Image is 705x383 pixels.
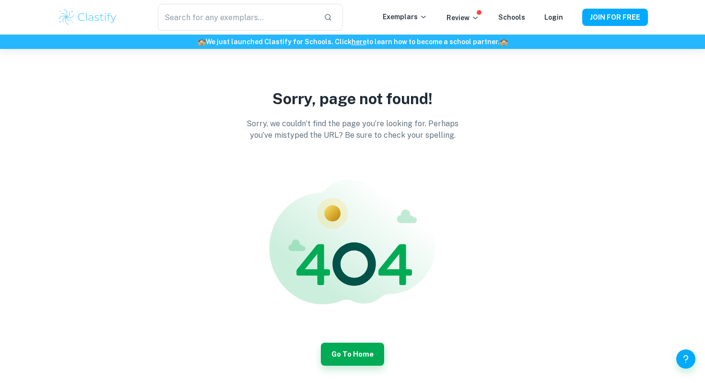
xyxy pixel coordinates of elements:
[500,38,508,46] span: 🏫
[237,118,468,141] p: Sorry, we couldn’t find the page you’re looking for. Perhaps you’ve mistyped the URL? Be sure to ...
[237,87,468,110] p: Sorry, page not found!
[676,349,695,369] button: Help and Feedback
[158,4,316,31] input: Search for any exemplars...
[498,13,525,21] a: Schools
[352,38,366,46] a: here
[321,349,384,358] a: Go to Home
[446,12,479,23] p: Review
[383,12,427,22] p: Exemplars
[582,9,648,26] button: JOIN FOR FREE
[57,8,118,27] img: Clastify logo
[321,343,384,366] button: Go to Home
[544,13,563,21] a: Login
[198,38,206,46] span: 🏫
[2,36,703,47] h6: We just launched Clastify for Schools. Click to learn how to become a school partner.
